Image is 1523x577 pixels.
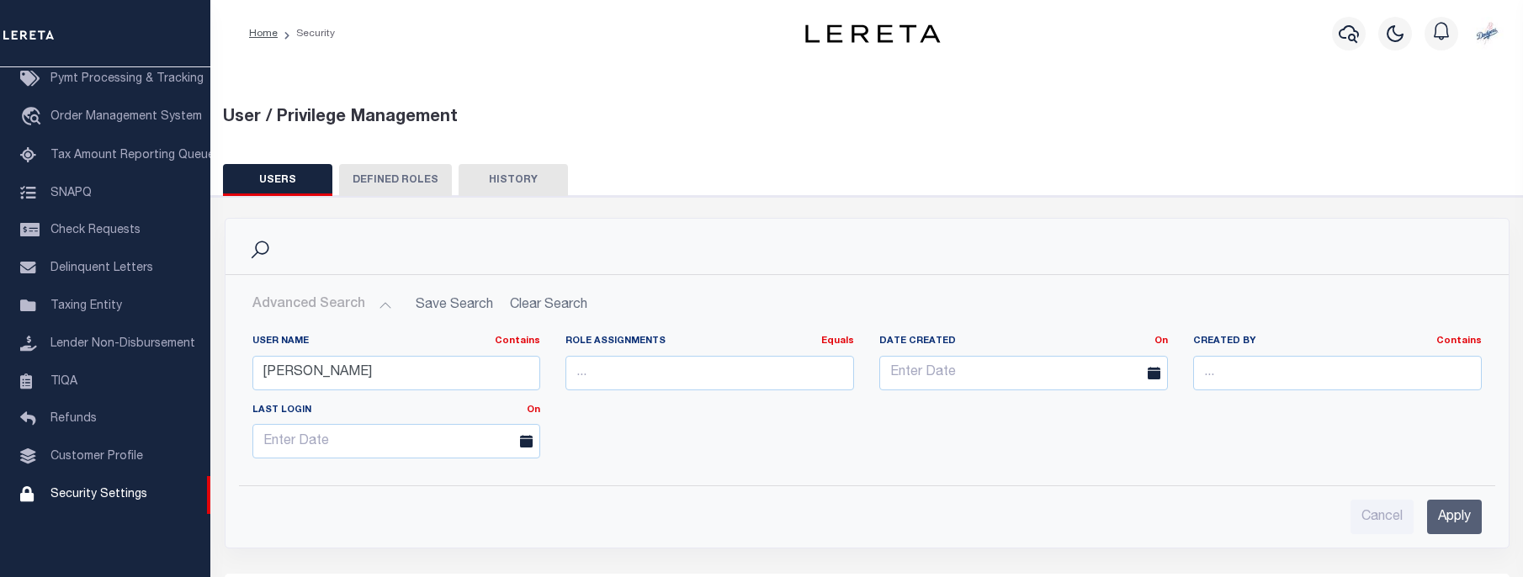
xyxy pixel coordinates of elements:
i: travel_explore [20,107,47,129]
span: Delinquent Letters [50,262,153,274]
a: Home [249,29,278,39]
button: Advanced Search [252,288,392,321]
img: logo-dark.svg [805,24,940,43]
a: Equals [821,336,854,346]
input: ... [252,356,541,390]
input: ... [565,356,854,390]
input: ... [1193,356,1482,390]
a: On [527,405,540,415]
span: SNAPQ [50,187,92,199]
input: Apply [1427,500,1482,534]
span: Security Settings [50,489,147,500]
button: USERS [223,164,332,196]
a: Contains [1436,336,1482,346]
button: DEFINED ROLES [339,164,452,196]
span: Tax Amount Reporting Queue [50,150,215,161]
input: Enter Date [879,356,1168,390]
input: Enter Date [252,424,541,458]
label: Last Login [240,404,554,418]
label: User Name [252,335,541,349]
span: TIQA [50,375,77,387]
span: Refunds [50,413,97,425]
span: Lender Non-Disbursement [50,338,195,350]
label: Role Assignments [565,335,854,349]
li: Security [278,26,335,41]
a: On [1154,336,1168,346]
label: Date Created [867,335,1181,349]
span: Order Management System [50,111,202,123]
div: User / Privilege Management [223,105,1511,130]
label: Created By [1193,335,1482,349]
a: Contains [495,336,540,346]
button: HISTORY [459,164,568,196]
input: Cancel [1351,500,1414,534]
span: Taxing Entity [50,300,122,312]
span: Pymt Processing & Tracking [50,73,204,85]
span: Customer Profile [50,451,143,463]
span: Check Requests [50,225,141,236]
